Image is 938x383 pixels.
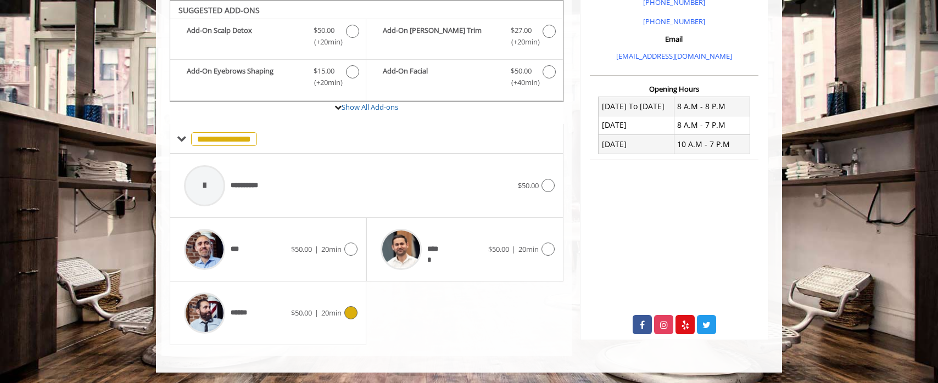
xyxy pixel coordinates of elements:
[383,65,499,88] b: Add-On Facial
[291,308,312,318] span: $50.00
[187,65,303,88] b: Add-On Eyebrows Shaping
[518,244,539,254] span: 20min
[512,244,516,254] span: |
[178,5,260,15] b: SUGGESTED ADD-ONS
[518,181,539,190] span: $50.00
[315,308,319,318] span: |
[308,36,340,48] span: (+20min )
[187,25,303,48] b: Add-On Scalp Detox
[593,35,756,43] h3: Email
[511,25,532,36] span: $27.00
[308,77,340,88] span: (+20min )
[383,25,499,48] b: Add-On [PERSON_NAME] Trim
[372,65,557,91] label: Add-On Facial
[315,244,319,254] span: |
[511,65,532,77] span: $50.00
[590,85,758,93] h3: Opening Hours
[616,51,732,61] a: [EMAIL_ADDRESS][DOMAIN_NAME]
[599,97,674,116] td: [DATE] To [DATE]
[176,65,360,91] label: Add-On Eyebrows Shaping
[291,244,312,254] span: $50.00
[599,135,674,154] td: [DATE]
[505,77,537,88] span: (+40min )
[321,244,342,254] span: 20min
[314,25,334,36] span: $50.00
[674,135,750,154] td: 10 A.M - 7 P.M
[176,25,360,50] label: Add-On Scalp Detox
[674,116,750,134] td: 8 A.M - 7 P.M
[321,308,342,318] span: 20min
[643,16,705,26] a: [PHONE_NUMBER]
[505,36,537,48] span: (+20min )
[488,244,509,254] span: $50.00
[599,116,674,134] td: [DATE]
[372,25,557,50] label: Add-On Beard Trim
[314,65,334,77] span: $15.00
[674,97,750,116] td: 8 A.M - 8 P.M
[342,102,398,112] a: Show All Add-ons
